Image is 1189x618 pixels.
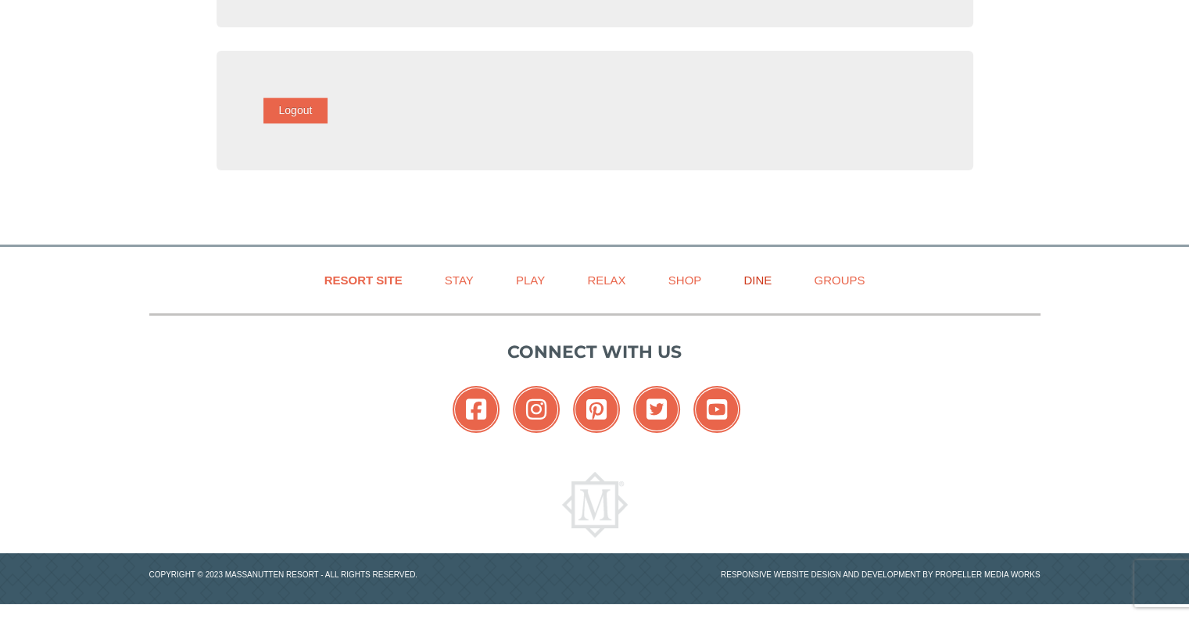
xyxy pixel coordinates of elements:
[496,263,564,298] a: Play
[721,570,1040,579] a: Responsive website design and development by Propeller Media Works
[425,263,493,298] a: Stay
[649,263,722,298] a: Shop
[724,263,791,298] a: Dine
[138,569,595,580] p: Copyright © 2023 Massanutten Resort - All Rights Reserved.
[263,98,328,123] button: Logout
[568,263,645,298] a: Relax
[562,472,628,538] img: Massanutten Resort Logo
[149,339,1040,365] p: Connect with us
[305,263,422,298] a: Resort Site
[794,263,884,298] a: Groups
